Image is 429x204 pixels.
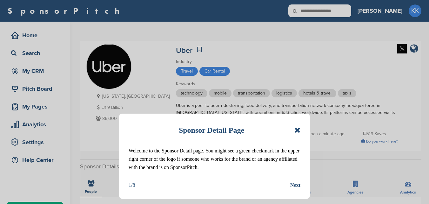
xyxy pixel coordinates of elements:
button: Next [290,181,300,189]
p: Welcome to the Sponsor Detail page. You might see a green checkmark in the upper right corner of ... [129,147,300,172]
h1: Sponsor Detail Page [179,123,244,137]
iframe: Button to launch messaging window [404,179,424,199]
div: 1/8 [129,181,135,189]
